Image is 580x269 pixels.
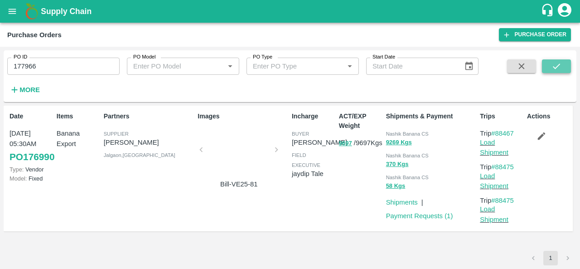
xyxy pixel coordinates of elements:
a: Shipments [386,199,418,206]
button: Open [344,60,356,72]
p: Shipments & Payment [386,112,477,121]
img: logo [23,2,41,20]
a: Load Shipment [480,205,508,223]
label: Start Date [372,54,395,61]
p: Bill-VE25-81 [205,179,273,189]
a: #88467 [491,130,514,137]
div: customer-support [541,3,556,20]
p: Vendor [10,165,53,174]
button: Open [224,60,236,72]
p: Trip [480,128,523,138]
span: Nashik Banana CS [386,131,429,137]
div: | [418,194,423,207]
p: ACT/EXP Weight [339,112,382,131]
p: Trips [480,112,523,121]
input: Start Date [366,58,457,75]
a: PO176990 [10,149,54,165]
label: PO Model [133,54,156,61]
button: 9697 [339,138,352,149]
input: Enter PO Model [130,60,210,72]
p: [PERSON_NAME] [292,137,347,147]
p: Images [198,112,288,121]
input: Enter PO Type [249,60,329,72]
label: PO ID [14,54,27,61]
span: Model: [10,175,27,182]
a: Supply Chain [41,5,541,18]
p: Incharge [292,112,335,121]
div: account of current user [556,2,573,21]
p: [PERSON_NAME] [104,137,194,147]
p: Date [10,112,53,121]
a: Load Shipment [480,139,508,156]
a: Load Shipment [480,172,508,190]
button: page 1 [543,251,558,265]
p: / 9697 Kgs [339,138,382,148]
span: Supplier [104,131,129,137]
label: PO Type [253,54,272,61]
p: Items [57,112,100,121]
strong: More [19,86,40,93]
button: 58 Kgs [386,181,406,191]
a: Purchase Order [499,28,571,41]
button: 370 Kgs [386,159,409,170]
span: Nashik Banana CS [386,153,429,158]
a: #88475 [491,163,514,171]
span: field executive [292,152,320,168]
p: Trip [480,162,523,172]
p: Banana Export [57,128,100,149]
p: Fixed [10,174,53,183]
nav: pagination navigation [525,251,576,265]
b: Supply Chain [41,7,92,16]
p: Trip [480,196,523,205]
p: Actions [527,112,570,121]
span: buyer [292,131,309,137]
button: 9269 Kgs [386,137,412,148]
a: Payment Requests (1) [386,212,453,220]
span: Jalgaon , [GEOGRAPHIC_DATA] [104,152,175,158]
input: Enter PO ID [7,58,120,75]
p: [DATE] 05:30AM [10,128,53,149]
p: jaydip Tale [292,169,335,179]
p: Partners [104,112,194,121]
span: Nashik Banana CS [386,175,429,180]
div: Purchase Orders [7,29,62,41]
button: More [7,82,42,98]
span: Type: [10,166,24,173]
button: Choose date [460,58,478,75]
button: open drawer [2,1,23,22]
a: #88475 [491,197,514,204]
